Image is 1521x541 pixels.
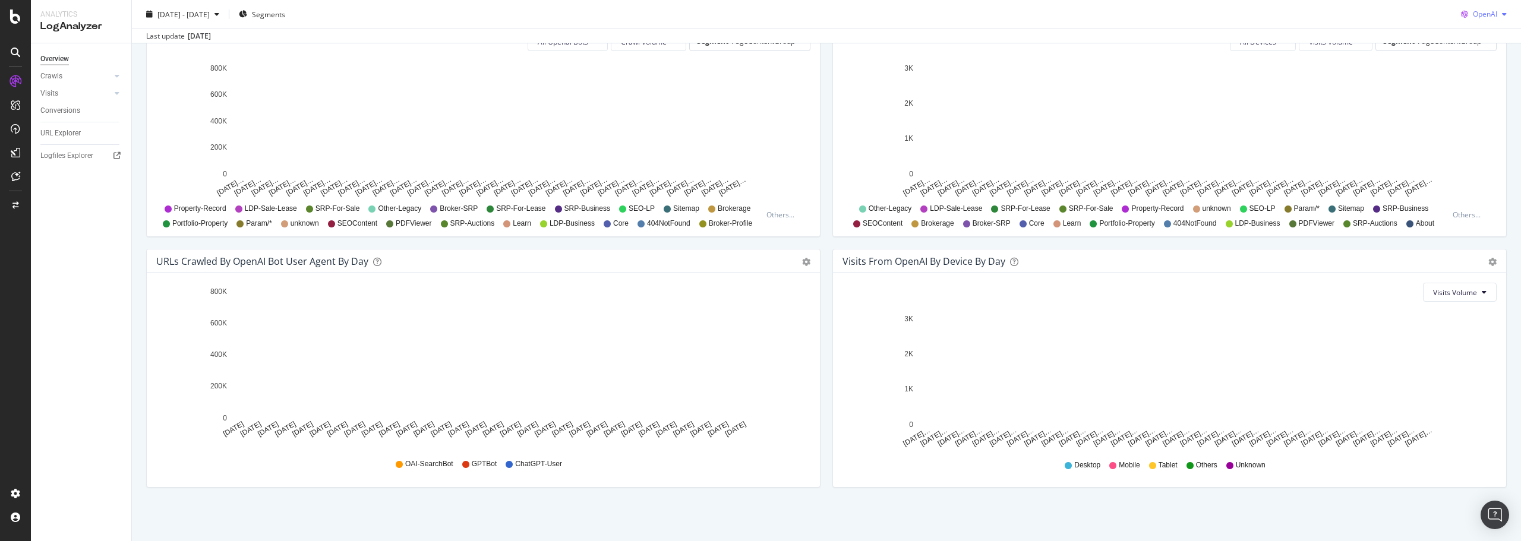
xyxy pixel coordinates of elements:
span: Segments [252,9,285,19]
span: OpenAI [1473,9,1497,19]
span: SEO-LP [629,204,655,214]
svg: A chart. [156,61,806,198]
span: SRP-Business [1383,204,1428,214]
a: Crawls [40,70,111,83]
text: 800K [210,287,227,296]
text: [DATE] [377,420,401,438]
div: gear [802,258,810,266]
button: [DATE] - [DATE] [141,5,224,24]
span: 404NotFound [1173,219,1217,229]
text: [DATE] [430,420,453,438]
span: Core [613,219,629,229]
span: SRP-For-Sale [315,204,360,214]
button: Visits Volume [1423,283,1497,302]
span: LDP-Sale-Lease [245,204,297,214]
span: LDP-Sale-Lease [930,204,982,214]
div: gear [1488,258,1497,266]
a: Overview [40,53,123,65]
span: Sitemap [1338,204,1364,214]
span: Portfolio-Property [172,219,228,229]
span: Other-Legacy [869,204,912,214]
span: [DATE] - [DATE] [157,9,210,19]
text: [DATE] [326,420,349,438]
text: [DATE] [360,420,384,438]
text: 1K [904,385,913,394]
span: SRP-For-Lease [496,204,545,214]
text: [DATE] [568,420,592,438]
span: Visits Volume [1433,287,1477,298]
text: [DATE] [273,420,297,438]
span: Broker-SRP [440,204,478,214]
div: Visits From OpenAI By Device By Day [842,255,1005,267]
a: Visits [40,87,111,100]
text: 2K [904,350,913,358]
span: Learn [1063,219,1081,229]
span: Tablet [1159,460,1178,470]
span: Others [1196,460,1217,470]
text: [DATE] [724,420,747,438]
text: [DATE] [516,420,539,438]
text: 3K [904,315,913,323]
text: [DATE] [585,420,609,438]
text: 200K [210,143,227,151]
div: Conversions [40,105,80,117]
div: URLs Crawled by OpenAI bot User Agent By Day [156,255,368,267]
text: 800K [210,64,227,72]
div: Last update [146,31,211,42]
span: Property-Record [1131,204,1184,214]
text: [DATE] [533,420,557,438]
text: 600K [210,90,227,99]
div: Crawls [40,70,62,83]
span: Brokerage [921,219,954,229]
span: Brokerage [718,204,750,214]
span: About [1416,219,1434,229]
span: SRP-For-Sale [1069,204,1113,214]
text: [DATE] [256,420,280,438]
text: 1K [904,135,913,143]
div: Others... [766,210,800,220]
span: SRP-Auctions [1353,219,1397,229]
text: [DATE] [222,420,245,438]
text: [DATE] [671,420,695,438]
text: 2K [904,99,913,107]
span: Portfolio-Property [1099,219,1154,229]
span: SEO-LP [1249,204,1276,214]
span: Core [1029,219,1044,229]
span: Unknown [1236,460,1266,470]
text: [DATE] [481,420,505,438]
text: [DATE] [602,420,626,438]
div: URL Explorer [40,127,81,140]
text: [DATE] [291,420,314,438]
a: URL Explorer [40,127,123,140]
div: Open Intercom Messenger [1481,501,1509,529]
span: LDP-Business [550,219,595,229]
svg: A chart. [156,283,806,448]
span: unknown [291,219,319,229]
span: Broker-Profile [709,219,752,229]
text: [DATE] [498,420,522,438]
span: SEOContent [863,219,902,229]
a: Logfiles Explorer [40,150,123,162]
span: SRP-Business [564,204,610,214]
text: [DATE] [464,420,488,438]
text: [DATE] [308,420,332,438]
text: [DATE] [637,420,661,438]
text: 200K [210,382,227,391]
span: ChatGPT-User [515,459,562,469]
text: [DATE] [343,420,367,438]
div: A chart. [842,61,1492,198]
text: 3K [904,64,913,72]
svg: A chart. [842,311,1492,449]
span: GPTBot [472,459,497,469]
text: 0 [909,170,913,178]
text: [DATE] [689,420,713,438]
span: Desktop [1074,460,1100,470]
div: [DATE] [188,31,211,42]
text: 0 [223,170,227,178]
text: 400K [210,350,227,359]
div: Visits [40,87,58,100]
text: [DATE] [550,420,574,438]
span: 404NotFound [647,219,690,229]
